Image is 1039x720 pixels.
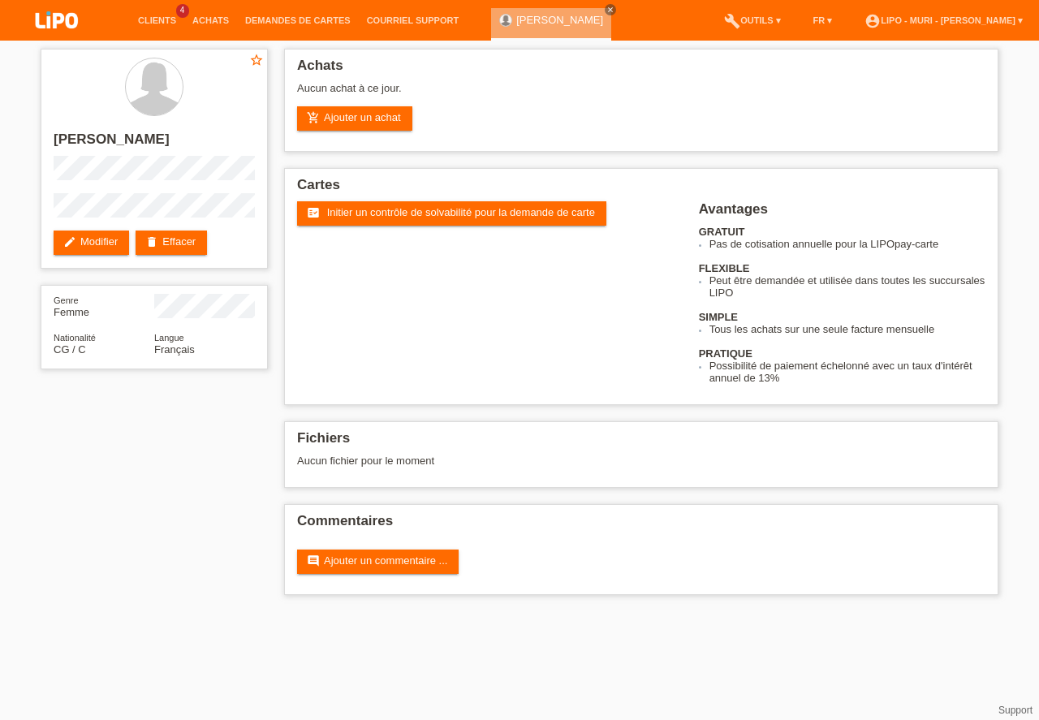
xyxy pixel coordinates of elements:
[864,13,881,29] i: account_circle
[54,294,154,318] div: Femme
[249,53,264,70] a: star_border
[699,262,750,274] b: FLEXIBLE
[297,550,459,574] a: commentAjouter un commentaire ...
[237,15,359,25] a: Demandes de cartes
[359,15,467,25] a: Courriel Support
[176,4,189,18] span: 4
[54,295,79,305] span: Genre
[297,513,985,537] h2: Commentaires
[709,238,985,250] li: Pas de cotisation annuelle pour la LIPOpay-carte
[307,554,320,567] i: comment
[716,15,788,25] a: buildOutils ▾
[699,201,985,226] h2: Avantages
[297,58,985,82] h2: Achats
[709,360,985,384] li: Possibilité de paiement échelonné avec un taux d'intérêt annuel de 13%
[297,201,606,226] a: fact_check Initier un contrôle de solvabilité pour la demande de carte
[709,323,985,335] li: Tous les achats sur une seule facture mensuelle
[699,226,745,238] b: GRATUIT
[856,15,1031,25] a: account_circleLIPO - Muri - [PERSON_NAME] ▾
[307,111,320,124] i: add_shopping_cart
[297,177,985,201] h2: Cartes
[699,347,752,360] b: PRATIQUE
[327,206,595,218] span: Initier un contrôle de solvabilité pour la demande de carte
[184,15,237,25] a: Achats
[516,14,603,26] a: [PERSON_NAME]
[709,274,985,299] li: Peut être demandée et utilisée dans toutes les succursales LIPO
[54,131,255,156] h2: [PERSON_NAME]
[249,53,264,67] i: star_border
[54,343,86,356] span: Congo / C / 09.03.2007
[16,33,97,45] a: LIPO pay
[605,4,616,15] a: close
[297,106,412,131] a: add_shopping_cartAjouter un achat
[63,235,76,248] i: edit
[998,705,1033,716] a: Support
[699,311,738,323] b: SIMPLE
[724,13,740,29] i: build
[54,333,96,343] span: Nationalité
[307,206,320,219] i: fact_check
[130,15,184,25] a: Clients
[154,333,184,343] span: Langue
[297,455,793,467] div: Aucun fichier pour le moment
[154,343,195,356] span: Français
[805,15,841,25] a: FR ▾
[297,82,985,106] div: Aucun achat à ce jour.
[136,231,207,255] a: deleteEffacer
[606,6,614,14] i: close
[54,231,129,255] a: editModifier
[145,235,158,248] i: delete
[297,430,985,455] h2: Fichiers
